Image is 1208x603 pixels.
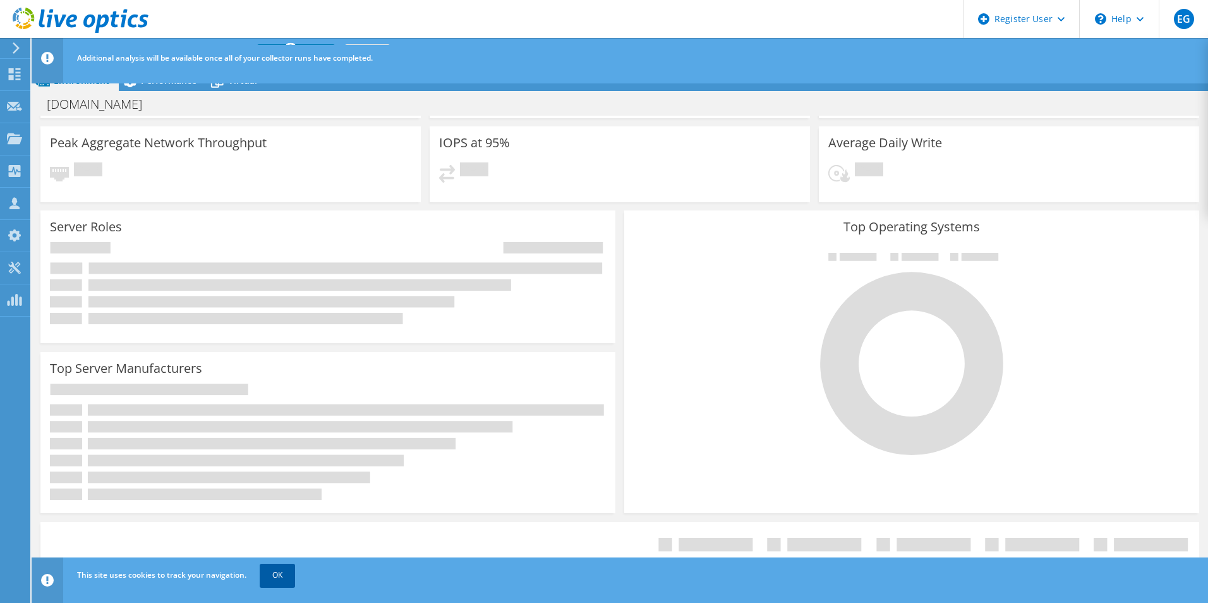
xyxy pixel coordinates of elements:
[828,136,942,150] h3: Average Daily Write
[439,136,510,150] h3: IOPS at 95%
[1095,13,1106,25] svg: \n
[77,569,246,580] span: This site uses cookies to track your navigation.
[50,220,122,234] h3: Server Roles
[74,162,102,180] span: Pending
[260,564,295,587] a: OK
[634,220,1190,234] h3: Top Operating Systems
[50,136,267,150] h3: Peak Aggregate Network Throughput
[1174,9,1194,29] span: EG
[257,44,335,67] a: Recalculating...
[50,362,202,375] h3: Top Server Manufacturers
[41,97,162,111] h1: [DOMAIN_NAME]
[77,52,373,63] span: Additional analysis will be available once all of your collector runs have completed.
[855,162,883,180] span: Pending
[460,162,488,180] span: Pending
